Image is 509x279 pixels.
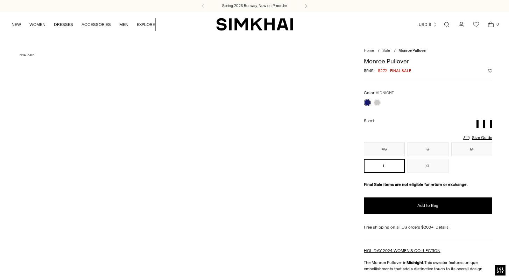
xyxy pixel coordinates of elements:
div: / [378,48,380,54]
strong: Midnight. [407,260,424,265]
a: Go to the account page [454,18,468,32]
span: L [373,119,375,123]
span: Add to Bag [417,203,438,209]
button: Add to Wishlist [488,69,492,73]
span: MIDNIGHT [375,91,394,95]
label: Size: [364,118,375,124]
a: Wishlist [469,18,483,32]
nav: breadcrumbs [364,48,492,54]
p: The Monroe Pullover in This sweater features unique embellishments that add a distinctive touch t... [364,259,492,272]
button: Add to Bag [364,197,492,214]
s: $545 [364,68,374,74]
button: USD $ [419,17,437,32]
div: / [394,48,396,54]
h1: Monroe Pullover [364,58,492,64]
a: SIMKHAI [216,18,293,31]
span: $272 [378,68,387,74]
a: MEN [119,17,128,32]
a: Home [364,48,374,53]
button: M [451,142,492,156]
a: NEW [12,17,21,32]
a: Details [436,224,448,230]
strong: Final Sale items are not eligible for return or exchange. [364,182,468,187]
a: ACCESSORIES [82,17,111,32]
div: Free shipping on all US orders $200+ [364,224,492,230]
a: DRESSES [54,17,73,32]
a: Open search modal [440,18,454,32]
label: Color: [364,90,394,96]
button: L [364,159,405,173]
a: WOMEN [29,17,45,32]
button: XL [408,159,448,173]
a: HOLIDAY 2024 WOMEN'S COLLECTION [364,248,440,253]
a: Sale [382,48,390,53]
button: S [408,142,448,156]
span: 0 [494,21,501,27]
a: EXPLORE [137,17,155,32]
a: Open cart modal [484,18,498,32]
span: Monroe Pullover [398,48,427,53]
a: Size Guide [462,133,492,142]
button: XS [364,142,405,156]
